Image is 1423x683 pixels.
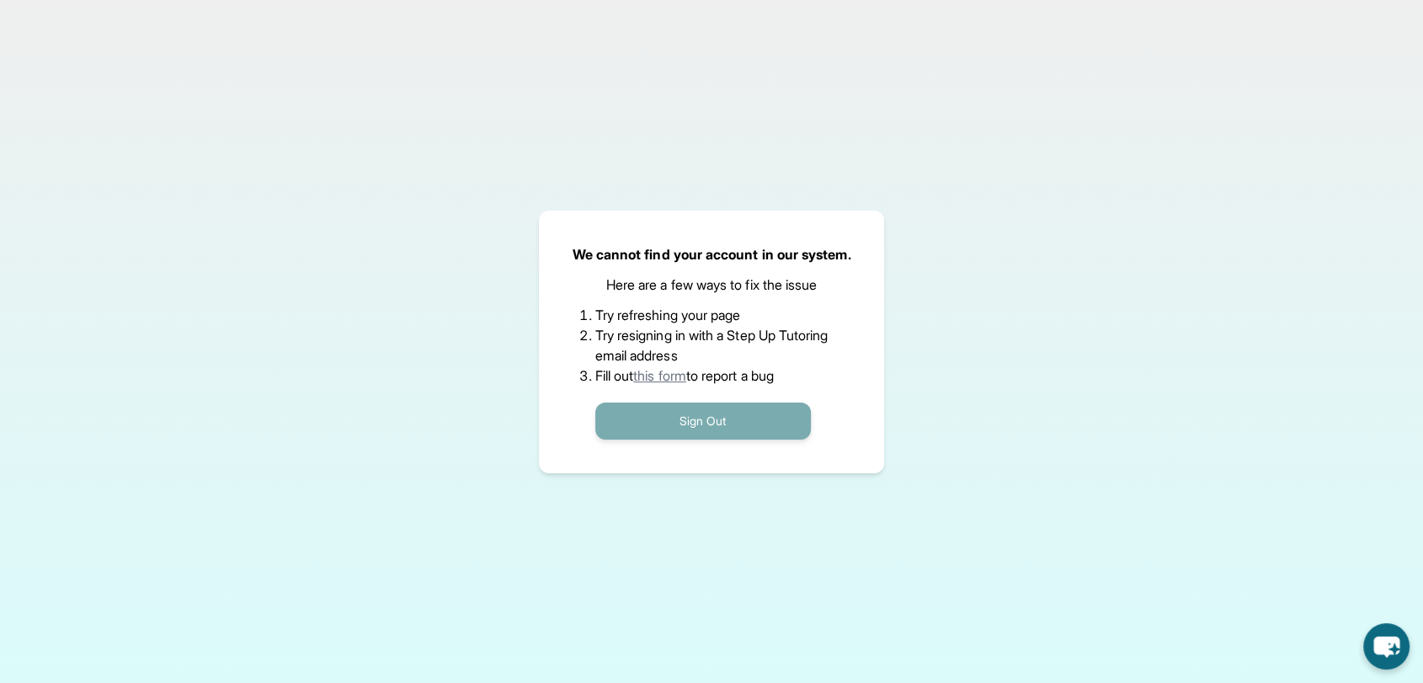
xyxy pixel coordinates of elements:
p: We cannot find your account in our system. [573,244,851,264]
li: Fill out to report a bug [595,366,829,386]
a: this form [633,367,686,384]
li: Try resigning in with a Step Up Tutoring email address [595,325,829,366]
li: Try refreshing your page [595,305,829,325]
button: chat-button [1363,623,1410,670]
p: Here are a few ways to fix the issue [606,275,818,295]
a: Sign Out [595,412,811,429]
button: Sign Out [595,403,811,440]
